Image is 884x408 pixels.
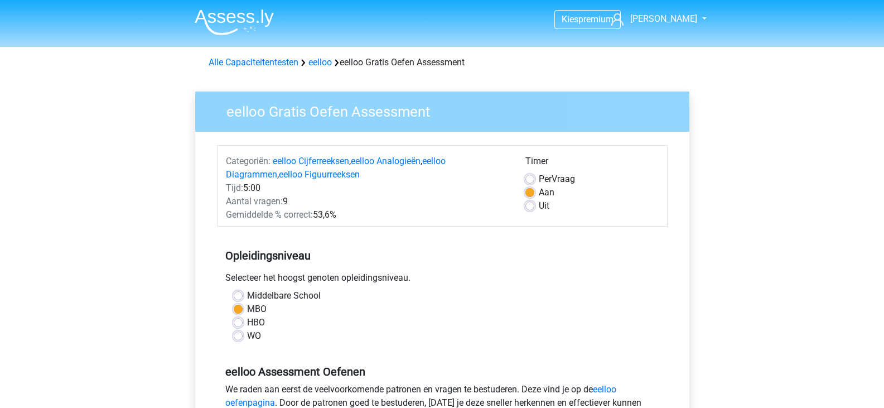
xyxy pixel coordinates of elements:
div: 53,6% [218,208,517,222]
a: Kiespremium [555,12,620,27]
div: Selecteer het hoogst genoten opleidingsniveau. [217,271,668,289]
span: [PERSON_NAME] [630,13,697,24]
img: Assessly [195,9,274,35]
span: Tijd: [226,183,243,193]
label: HBO [247,316,265,329]
h3: eelloo Gratis Oefen Assessment [213,99,681,121]
div: eelloo Gratis Oefen Assessment [204,56,680,69]
div: Timer [525,155,659,172]
label: Vraag [539,172,575,186]
span: Gemiddelde % correct: [226,209,313,220]
div: 5:00 [218,181,517,195]
span: Categoriën: [226,156,270,166]
a: eelloo Cijferreeksen [273,156,349,166]
a: [PERSON_NAME] [607,12,698,26]
span: Per [539,174,552,184]
h5: eelloo Assessment Oefenen [225,365,659,378]
label: Aan [539,186,554,199]
a: eelloo Figuurreeksen [279,169,360,180]
label: Uit [539,199,549,213]
label: MBO [247,303,267,316]
a: eelloo Analogieën [351,156,421,166]
span: premium [578,14,614,25]
a: Alle Capaciteitentesten [209,57,298,68]
span: Kies [562,14,578,25]
a: eelloo [308,57,332,68]
label: Middelbare School [247,289,321,303]
div: 9 [218,195,517,208]
span: Aantal vragen: [226,196,283,207]
label: WO [247,329,261,343]
div: , , , [218,155,517,181]
h5: Opleidingsniveau [225,244,659,267]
